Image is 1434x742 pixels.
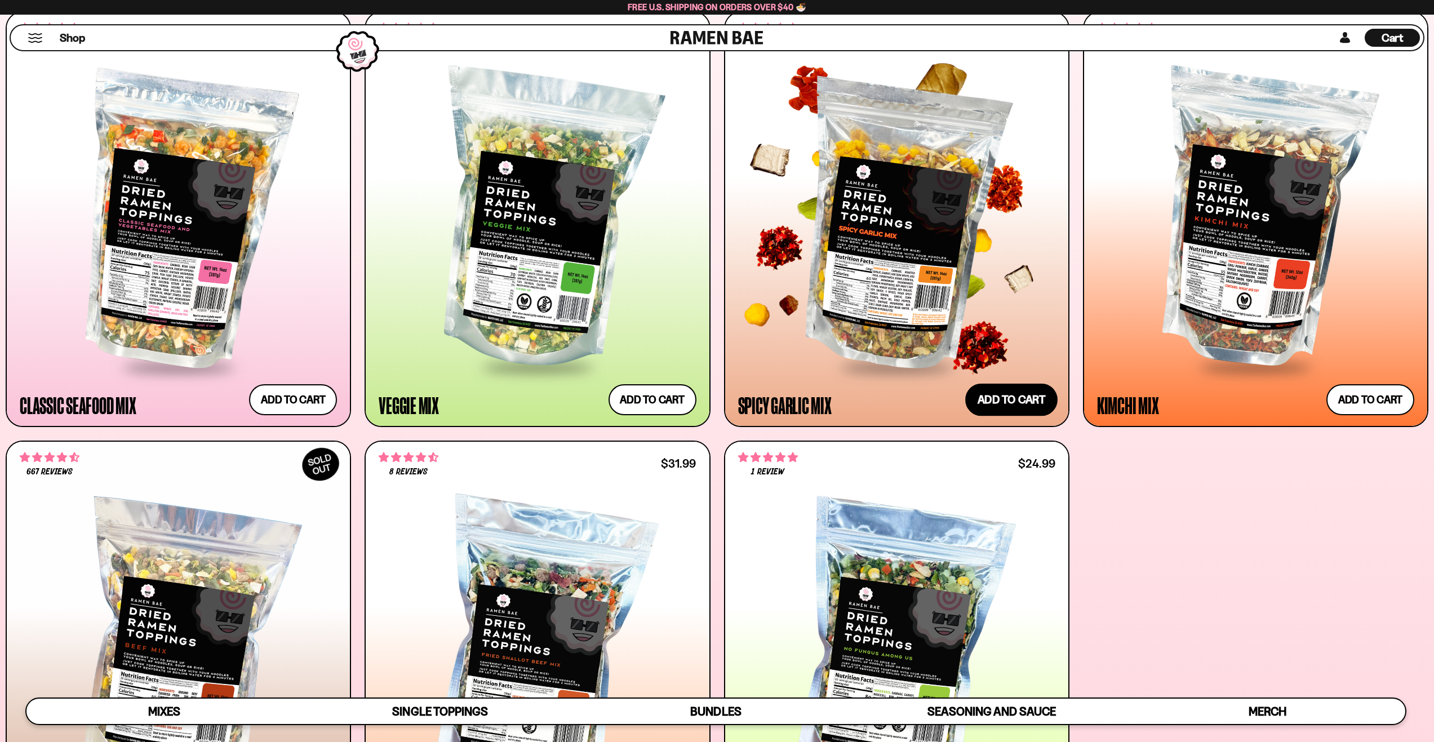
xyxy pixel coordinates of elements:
a: 4.76 stars 426 reviews $25.99 Kimchi Mix Add to cart [1083,11,1428,427]
a: Merch [1130,699,1405,724]
div: $24.99 [1018,458,1055,469]
a: Seasoning and Sauce [854,699,1129,724]
a: 4.76 stars 1392 reviews $24.99 Veggie Mix Add to cart [365,11,710,427]
a: Cart [1365,25,1420,50]
a: 4.75 stars 941 reviews $25.99 Spicy Garlic Mix Add to cart [724,11,1069,427]
span: 4.62 stars [379,450,438,465]
span: 667 reviews [26,468,73,477]
button: Add to cart [609,384,696,415]
div: Veggie Mix [379,395,439,415]
a: 4.68 stars 2792 reviews $26.99 Classic Seafood Mix Add to cart [6,11,351,427]
span: Bundles [690,704,741,718]
span: Mixes [148,704,180,718]
span: 4.64 stars [20,450,79,465]
span: Shop [60,30,85,46]
a: Shop [60,29,85,47]
div: Classic Seafood Mix [20,395,136,415]
div: $31.99 [661,458,696,469]
span: 1 review [751,468,784,477]
span: Merch [1249,704,1286,718]
span: Free U.S. Shipping on Orders over $40 🍜 [628,2,806,12]
span: 5.00 stars [738,450,798,465]
button: Add to cart [965,384,1058,416]
button: Add to cart [1326,384,1414,415]
a: Single Toppings [302,699,578,724]
span: Cart [1382,31,1404,45]
div: Kimchi Mix [1097,395,1159,415]
span: 8 reviews [389,468,428,477]
span: Seasoning and Sauce [927,704,1055,718]
button: Mobile Menu Trigger [28,33,43,43]
a: Mixes [26,699,302,724]
div: Spicy Garlic Mix [738,395,832,415]
a: Bundles [578,699,854,724]
button: Add to cart [249,384,337,415]
div: SOLD OUT [296,442,345,487]
span: Single Toppings [392,704,487,718]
